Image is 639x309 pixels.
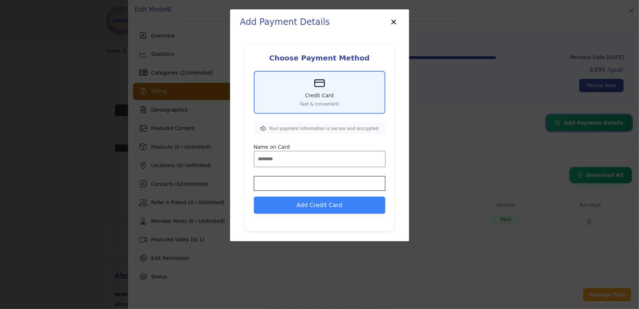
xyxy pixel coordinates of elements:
[258,180,382,187] iframe: Secure card payment input frame
[305,92,334,99] span: Credit Card
[389,14,399,28] button: ×
[254,143,290,151] label: Name on Card
[254,54,385,62] h2: Choose Payment Method
[300,101,339,107] span: Fast & convenient
[269,125,378,132] span: Your payment information is secure and encrypted
[254,197,385,214] button: Add Credit Card
[240,15,330,28] h2: Add Payment Details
